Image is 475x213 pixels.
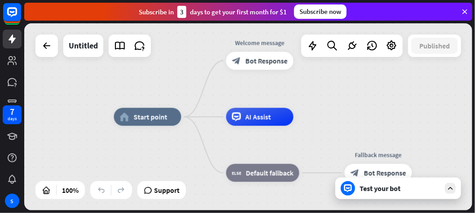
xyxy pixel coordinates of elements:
span: Bot Response [364,169,406,178]
span: Bot Response [246,57,288,65]
div: Welcome message [220,39,300,48]
div: 7 [10,108,14,116]
div: Subscribe in days to get your first month for $1 [139,6,287,18]
div: Fallback message [338,151,419,160]
span: Default fallback [246,169,294,178]
div: 100% [59,183,81,197]
i: home_2 [120,113,129,122]
div: Subscribe now [294,4,347,19]
i: block_bot_response [351,169,360,178]
span: Support [154,183,180,197]
i: block_bot_response [232,57,241,65]
button: Published [411,38,458,54]
i: block_fallback [232,169,242,178]
span: AI Assist [246,113,271,122]
div: Test your bot [360,184,440,193]
div: 3 [177,6,186,18]
a: 7 days [3,105,22,124]
button: Open LiveChat chat widget [7,4,34,30]
div: S [5,194,19,208]
div: Untitled [69,35,98,57]
div: days [8,116,17,122]
span: Start point [134,113,167,122]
